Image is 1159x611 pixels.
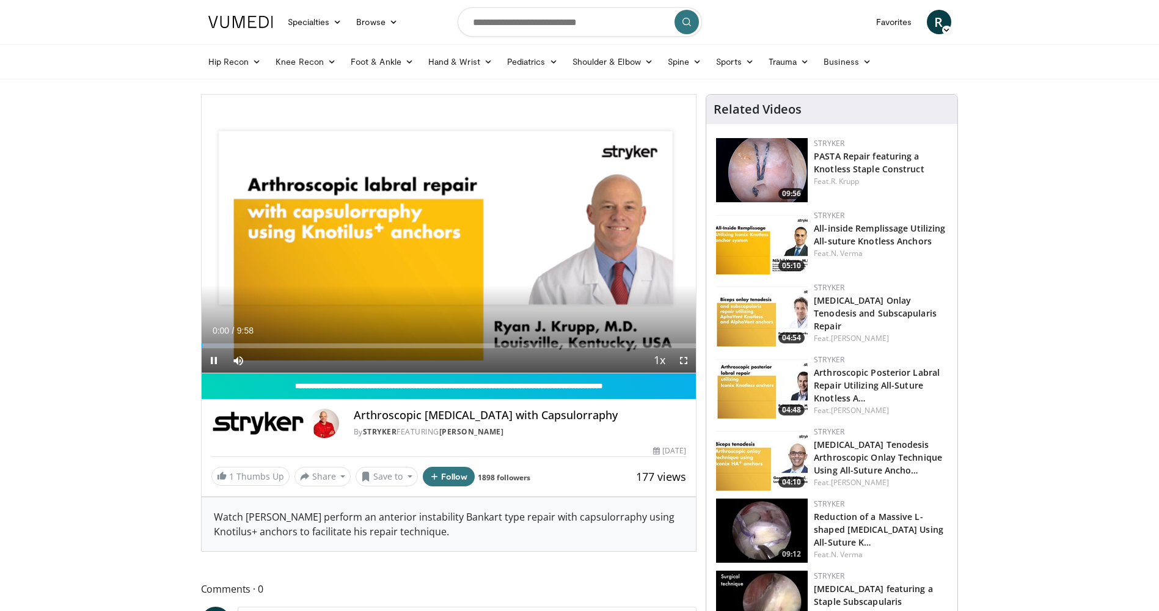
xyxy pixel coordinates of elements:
[814,333,948,344] div: Feat.
[421,49,500,74] a: Hand & Wrist
[778,477,805,488] span: 04:10
[814,477,948,488] div: Feat.
[716,282,808,346] a: 04:54
[716,499,808,563] a: 09:12
[831,333,889,343] a: [PERSON_NAME]
[831,176,860,186] a: R. Krupp
[831,549,863,560] a: N. Verma
[831,477,889,488] a: [PERSON_NAME]
[831,405,889,415] a: [PERSON_NAME]
[814,439,942,476] a: [MEDICAL_DATA] Tenodesis Arthroscopic Onlay Technique Using All-Suture Ancho…
[660,49,709,74] a: Spine
[814,571,844,581] a: Stryker
[716,499,808,563] img: 16e0862d-dfc8-4e5d-942e-77f3ecacd95c.150x105_q85_crop-smart_upscale.jpg
[202,95,696,373] video-js: Video Player
[709,49,761,74] a: Sports
[714,102,802,117] h4: Related Videos
[814,405,948,416] div: Feat.
[356,467,418,486] button: Save to
[280,10,349,34] a: Specialties
[363,426,397,437] a: Stryker
[869,10,920,34] a: Favorites
[636,469,686,484] span: 177 views
[202,497,696,551] div: Watch [PERSON_NAME] perform an anterior instability Bankart type repair with capsulorraphy using ...
[458,7,702,37] input: Search topics, interventions
[716,426,808,491] a: 04:10
[343,49,421,74] a: Foot & Ankle
[814,367,940,404] a: Arthroscopic Posterior Labral Repair Utilizing All-Suture Knotless A…
[761,49,817,74] a: Trauma
[716,210,808,274] img: 0dbaa052-54c8-49be-8279-c70a6c51c0f9.150x105_q85_crop-smart_upscale.jpg
[814,354,844,365] a: Stryker
[778,549,805,560] span: 09:12
[423,467,475,486] button: Follow
[310,409,339,438] img: Avatar
[237,326,254,335] span: 9:58
[211,467,290,486] a: 1 Thumbs Up
[814,176,948,187] div: Feat.
[927,10,951,34] a: R
[716,282,808,346] img: f0e53f01-d5db-4f12-81ed-ecc49cba6117.150x105_q85_crop-smart_upscale.jpg
[814,426,844,437] a: Stryker
[716,426,808,491] img: dd3c9599-9b8f-4523-a967-19256dd67964.150x105_q85_crop-smart_upscale.jpg
[478,472,530,483] a: 1898 followers
[354,409,686,422] h4: Arthroscopic [MEDICAL_DATA] with Capsulorraphy
[814,549,948,560] div: Feat.
[814,150,924,175] a: PASTA Repair featuring a Knotless Staple Construct
[201,581,697,597] span: Comments 0
[294,467,351,486] button: Share
[653,445,686,456] div: [DATE]
[814,138,844,148] a: Stryker
[814,222,945,247] a: All-inside Remplissage Utilizing All-suture Knotless Anchors
[778,188,805,199] span: 09:56
[778,332,805,343] span: 04:54
[349,10,405,34] a: Browse
[202,348,226,373] button: Pause
[565,49,660,74] a: Shoulder & Elbow
[208,16,273,28] img: VuMedi Logo
[816,49,879,74] a: Business
[814,248,948,259] div: Feat.
[671,348,696,373] button: Fullscreen
[778,404,805,415] span: 04:48
[716,354,808,419] img: d2f6a426-04ef-449f-8186-4ca5fc42937c.150x105_q85_crop-smart_upscale.jpg
[716,138,808,202] a: 09:56
[439,426,504,437] a: [PERSON_NAME]
[814,210,844,221] a: Stryker
[831,248,863,258] a: N. Verma
[814,295,937,332] a: [MEDICAL_DATA] Onlay Tenodesis and Subscapularis Repair
[229,470,234,482] span: 1
[716,210,808,274] a: 05:10
[202,343,696,348] div: Progress Bar
[213,326,229,335] span: 0:00
[232,326,235,335] span: /
[814,511,943,548] a: Reduction of a Massive L-shaped [MEDICAL_DATA] Using All-Suture K…
[354,426,686,437] div: By FEATURING
[716,354,808,419] a: 04:48
[201,49,269,74] a: Hip Recon
[814,499,844,509] a: Stryker
[211,409,305,438] img: Stryker
[716,138,808,202] img: 84acc7eb-cb93-455a-a344-5c35427a46c1.png.150x105_q85_crop-smart_upscale.png
[778,260,805,271] span: 05:10
[647,348,671,373] button: Playback Rate
[268,49,343,74] a: Knee Recon
[814,282,844,293] a: Stryker
[226,348,250,373] button: Mute
[500,49,565,74] a: Pediatrics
